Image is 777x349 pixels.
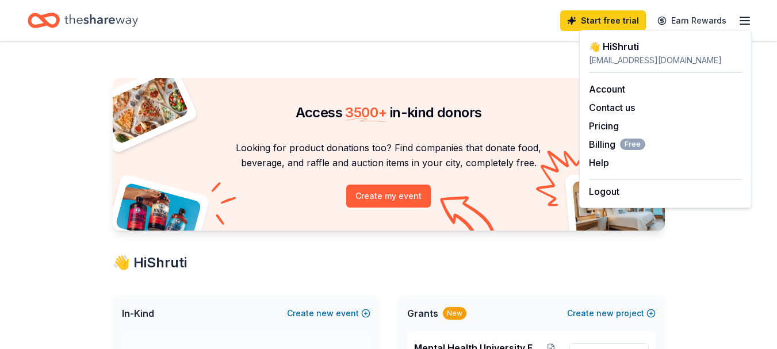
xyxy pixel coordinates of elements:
[287,306,370,320] button: Createnewevent
[589,156,609,170] button: Help
[345,104,386,121] span: 3500 +
[589,137,645,151] button: BillingFree
[122,306,154,320] span: In-Kind
[99,71,189,145] img: Pizza
[296,104,482,121] span: Access in-kind donors
[620,139,645,150] span: Free
[127,140,651,171] p: Looking for product donations too? Find companies that donate food, beverage, and raffle and auct...
[589,83,625,95] a: Account
[589,40,742,53] div: 👋 Hi Shruti
[589,120,619,132] a: Pricing
[589,53,742,67] div: [EMAIL_ADDRESS][DOMAIN_NAME]
[596,306,614,320] span: new
[113,254,665,272] div: 👋 Hi Shruti
[346,185,431,208] button: Create my event
[567,306,656,320] button: Createnewproject
[589,185,619,198] button: Logout
[650,10,733,31] a: Earn Rewards
[440,196,497,239] img: Curvy arrow
[589,137,645,151] span: Billing
[560,10,646,31] a: Start free trial
[443,307,466,320] div: New
[316,306,334,320] span: new
[589,101,635,114] button: Contact us
[407,306,438,320] span: Grants
[28,7,138,34] a: Home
